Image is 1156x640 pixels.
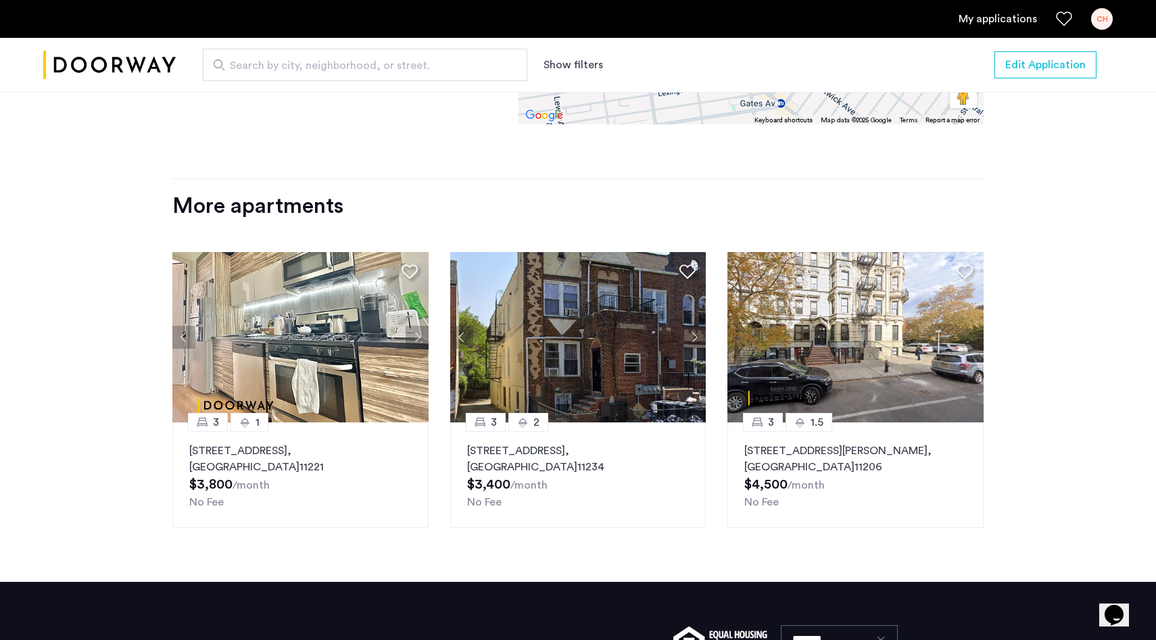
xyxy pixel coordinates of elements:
span: No Fee [467,497,502,508]
span: 1.5 [811,414,823,430]
span: No Fee [189,497,224,508]
span: Map data ©2025 Google [821,117,892,124]
a: Report a map error [925,116,980,125]
div: CH [1091,8,1113,30]
p: [STREET_ADDRESS] 11234 [467,443,690,475]
span: $3,400 [467,478,510,491]
span: 3 [491,414,497,430]
a: 32[STREET_ADDRESS], [GEOGRAPHIC_DATA]11234No Fee [450,422,706,528]
a: 31.5[STREET_ADDRESS][PERSON_NAME], [GEOGRAPHIC_DATA]11206No Fee [727,422,984,528]
button: Previous apartment [450,326,473,349]
iframe: chat widget [1099,586,1142,626]
button: button [994,51,1097,78]
span: Edit Application [1005,57,1086,73]
span: 3 [768,414,774,430]
span: $3,800 [189,478,233,491]
a: 31[STREET_ADDRESS], [GEOGRAPHIC_DATA]11221No Fee [172,422,429,528]
button: Previous apartment [172,326,195,349]
button: Drag Pegman onto the map to open Street View [950,81,977,108]
img: 360ac8f6-4482-47b0-bc3d-3cb89b569d10_638932932922216869b7525b2e.png [727,252,984,422]
input: Apartment Search [203,49,527,81]
sub: /month [510,480,548,491]
span: 3 [213,414,219,430]
span: Search by city, neighborhood, or street. [230,57,489,74]
p: [STREET_ADDRESS][PERSON_NAME] 11206 [744,443,967,475]
button: Next apartment [406,326,429,349]
a: Cazamio logo [43,40,176,91]
span: $4,500 [744,478,788,491]
img: 2016_638484540295233130.jpeg [450,252,706,422]
p: [STREET_ADDRESS] 11221 [189,443,412,475]
a: Open this area in Google Maps (opens a new window) [522,107,567,124]
span: 2 [533,414,539,430]
span: 1 [256,414,260,430]
a: Favorites [1056,11,1072,27]
button: Keyboard shortcuts [754,116,813,125]
button: Next apartment [683,326,706,349]
span: No Fee [744,497,779,508]
a: Terms (opens in new tab) [900,116,917,125]
sub: /month [788,480,825,491]
button: Show or hide filters [544,57,603,73]
img: dc6efc1f-24ba-4395-9182-45437e21be9a_638908966455499148.png [172,252,429,422]
a: My application [959,11,1037,27]
sub: /month [233,480,270,491]
img: logo [43,40,176,91]
div: More apartments [172,193,984,220]
img: Google [522,107,567,124]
